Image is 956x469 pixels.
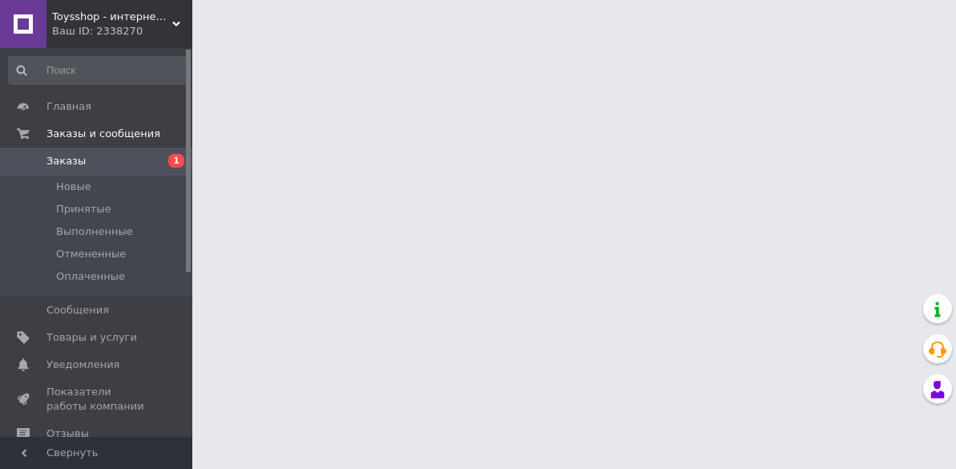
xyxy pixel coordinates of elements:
span: Заказы и сообщения [46,127,160,141]
span: Заказы [46,154,86,168]
span: Уведомления [46,358,119,372]
span: Товары и услуги [46,330,137,345]
span: Toysshop - интернет магазин [52,10,172,24]
div: Ваш ID: 2338270 [52,24,192,38]
span: Оплаченные [56,269,125,284]
span: Показатели работы компании [46,385,148,414]
input: Поиск [8,56,188,85]
span: Отзывы [46,427,89,441]
span: 1 [168,154,184,168]
span: Выполненные [56,224,133,239]
span: Принятые [56,202,111,216]
span: Новые [56,180,91,194]
span: Сообщения [46,303,109,317]
span: Главная [46,99,91,114]
span: Отмененные [56,247,126,261]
